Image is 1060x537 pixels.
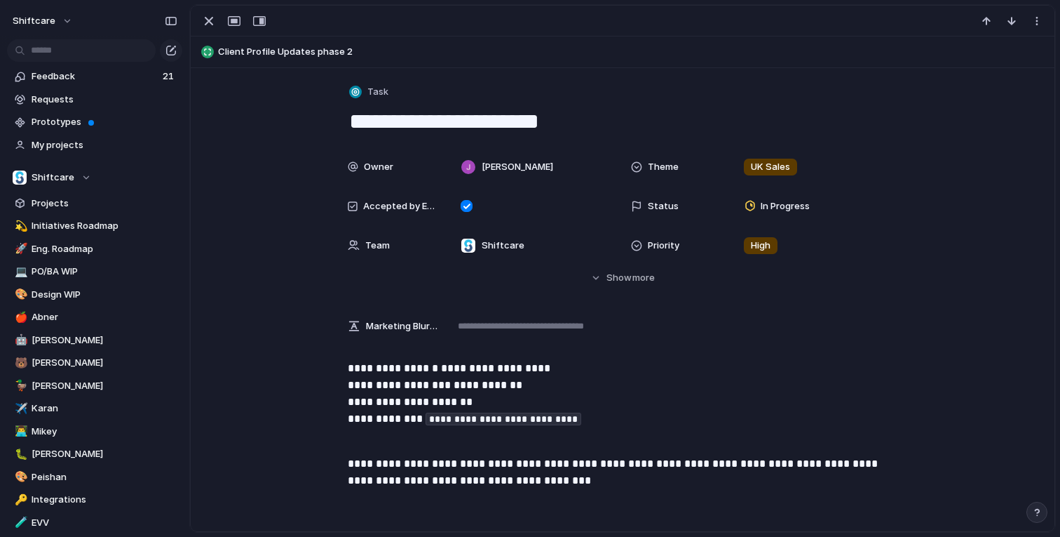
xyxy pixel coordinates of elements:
button: Task [346,82,393,102]
span: Karan [32,402,177,416]
button: shiftcare [6,10,80,32]
div: 💻 [15,264,25,280]
span: Status [648,199,679,213]
a: Feedback21 [7,66,182,87]
span: Priority [648,239,679,253]
span: [PERSON_NAME] [32,447,177,461]
a: 🔑Integrations [7,489,182,510]
button: 🦆 [13,379,27,393]
a: Requests [7,89,182,110]
span: Accepted by Engineering [363,199,437,213]
span: shiftcare [13,14,55,28]
a: 🚀Eng. Roadmap [7,239,182,260]
span: Initiatives Roadmap [32,219,177,233]
button: Client Profile Updates phase 2 [197,41,1048,63]
span: Prototypes [32,115,177,129]
button: 🔑 [13,493,27,507]
div: 🤖 [15,332,25,348]
button: 🤖 [13,333,27,347]
div: 🦆 [15,378,25,394]
div: ✈️ [15,401,25,417]
span: Client Profile Updates phase 2 [218,45,1048,59]
button: 🚀 [13,242,27,256]
a: 💻PO/BA WIP [7,261,182,282]
span: High [751,239,770,253]
span: [PERSON_NAME] [482,160,553,174]
a: 🎨Design WIP [7,284,182,305]
button: 🍎 [13,310,27,324]
a: 🧪EVV [7,512,182,533]
span: [PERSON_NAME] [32,356,177,370]
span: Mikey [32,425,177,439]
div: 🐛 [15,446,25,463]
span: Theme [648,160,679,174]
div: 🍎 [15,310,25,326]
button: 🐻 [13,356,27,370]
a: ✈️Karan [7,398,182,419]
span: 21 [163,69,177,84]
a: 👨‍💻Mikey [7,421,182,442]
span: Marketing Blurb (15-20 Words) [366,319,437,333]
button: 💻 [13,265,27,279]
div: 🚀 [15,241,25,257]
button: 💫 [13,219,27,233]
span: Team [365,239,390,253]
span: In Progress [761,199,810,213]
button: 🎨 [13,288,27,302]
a: My projects [7,135,182,156]
div: 🎨 [15,469,25,485]
span: Owner [364,160,393,174]
span: Projects [32,197,177,211]
span: Requests [32,93,177,107]
span: Shiftcare [482,239,524,253]
div: 💫 [15,218,25,234]
button: ✈️ [13,402,27,416]
span: Task [367,85,388,99]
a: Projects [7,193,182,214]
span: PO/BA WIP [32,265,177,279]
a: Prototypes [7,112,182,133]
button: 👨‍💻 [13,425,27,439]
a: 🍎Abner [7,307,182,328]
span: more [632,271,655,285]
span: EVV [32,516,177,530]
div: 🧪 [15,515,25,531]
span: My projects [32,138,177,152]
a: 💫Initiatives Roadmap [7,216,182,237]
span: Feedback [32,69,158,84]
span: Integrations [32,493,177,507]
span: [PERSON_NAME] [32,379,177,393]
a: 🐛[PERSON_NAME] [7,444,182,465]
span: [PERSON_NAME] [32,333,177,347]
a: 🤖[PERSON_NAME] [7,330,182,351]
span: Peishan [32,470,177,484]
a: 🐻[PERSON_NAME] [7,352,182,373]
button: Showmore [348,265,897,291]
a: 🦆[PERSON_NAME] [7,376,182,397]
span: UK Sales [751,160,790,174]
div: 🎨 [15,286,25,303]
div: 🔑 [15,492,25,508]
span: Shiftcare [32,171,74,185]
a: 🎨Peishan [7,467,182,488]
div: 🐻 [15,355,25,371]
span: Show [606,271,632,285]
span: Eng. Roadmap [32,242,177,256]
span: Abner [32,310,177,324]
button: 🎨 [13,470,27,484]
span: Design WIP [32,288,177,302]
button: 🐛 [13,447,27,461]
